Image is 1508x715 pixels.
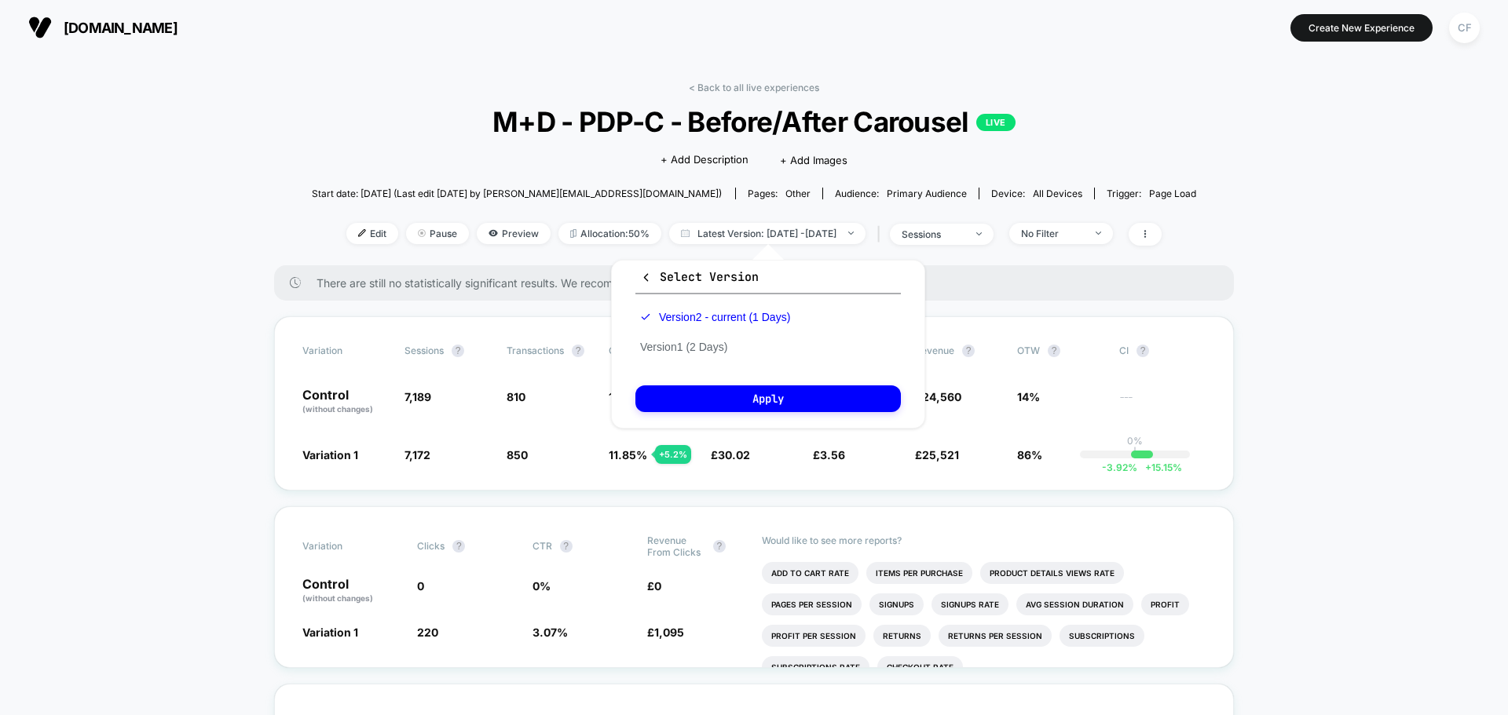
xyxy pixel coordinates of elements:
[404,345,444,356] span: Sessions
[1033,188,1082,199] span: all devices
[507,448,528,461] span: 850
[302,578,401,604] p: Control
[1017,345,1104,357] span: OTW
[1136,345,1149,357] button: ?
[404,390,431,403] span: 7,189
[835,188,967,199] div: Audience:
[1102,461,1137,473] span: -3.92 %
[312,188,722,199] span: Start date: [DATE] (Last edit [DATE] by [PERSON_NAME][EMAIL_ADDRESS][DOMAIN_NAME])
[922,390,961,403] span: 24,560
[302,345,389,357] span: Variation
[748,188,811,199] div: Pages:
[477,223,551,244] span: Preview
[647,534,705,558] span: Revenue From Clicks
[877,656,963,678] li: Checkout Rate
[317,276,1202,290] span: There are still no statistically significant results. We recommend waiting a few more days
[1119,392,1206,415] span: ---
[417,579,424,593] span: 0
[654,579,661,593] span: 0
[647,626,684,639] span: £
[647,579,661,593] span: £
[1017,448,1042,461] span: 86%
[654,626,684,639] span: 1,095
[873,223,890,246] span: |
[1137,461,1182,473] span: 15.15 %
[635,385,901,412] button: Apply
[1145,461,1151,473] span: +
[976,114,1016,131] p: LIVE
[558,223,661,244] span: Allocation: 50%
[570,229,576,238] img: rebalance
[762,625,866,647] li: Profit Per Session
[848,232,854,235] img: end
[346,223,398,244] span: Edit
[713,540,726,553] button: ?
[1119,345,1206,357] span: CI
[1096,232,1101,235] img: end
[635,340,732,354] button: Version1 (2 Days)
[404,448,430,461] span: 7,172
[785,188,811,199] span: other
[635,310,795,324] button: Version2 - current (1 Days)
[1290,14,1433,42] button: Create New Experience
[979,188,1094,199] span: Device:
[655,445,691,464] div: + 5.2 %
[813,448,845,461] span: £
[689,82,819,93] a: < Back to all live experiences
[922,448,959,461] span: 25,521
[932,593,1008,615] li: Signups Rate
[64,20,178,36] span: [DOMAIN_NAME]
[962,345,975,357] button: ?
[533,579,551,593] span: 0 %
[452,540,465,553] button: ?
[1060,625,1144,647] li: Subscriptions
[609,448,647,461] span: 11.85 %
[1127,435,1143,447] p: 0%
[669,223,866,244] span: Latest Version: [DATE] - [DATE]
[1133,447,1136,458] p: |
[1444,12,1484,44] button: CF
[572,345,584,357] button: ?
[533,540,552,552] span: CTR
[661,152,749,168] span: + Add Description
[302,389,389,415] p: Control
[976,232,982,235] img: end
[718,448,750,461] span: 30.02
[869,593,924,615] li: Signups
[635,268,901,294] button: Select Version
[417,626,438,639] span: 220
[302,404,373,414] span: (without changes)
[1021,228,1084,239] div: No Filter
[24,15,182,40] button: [DOMAIN_NAME]
[507,345,564,356] span: Transactions
[902,228,964,240] div: sessions
[820,448,845,461] span: 3.56
[1107,188,1196,199] div: Trigger:
[302,448,358,461] span: Variation 1
[1449,13,1480,43] div: CF
[406,223,469,244] span: Pause
[681,229,690,237] img: calendar
[762,593,862,615] li: Pages Per Session
[302,626,358,639] span: Variation 1
[507,390,525,403] span: 810
[640,269,759,285] span: Select Version
[302,593,373,603] span: (without changes)
[762,534,1206,546] p: Would like to see more reports?
[1016,593,1133,615] li: Avg Session Duration
[711,448,750,461] span: £
[302,534,389,558] span: Variation
[762,656,869,678] li: Subscriptions Rate
[1017,390,1040,403] span: 14%
[452,345,464,357] button: ?
[780,154,847,166] span: + Add Images
[762,562,858,584] li: Add To Cart Rate
[533,626,568,639] span: 3.07 %
[418,229,426,237] img: end
[28,16,52,39] img: Visually logo
[1149,188,1196,199] span: Page Load
[980,562,1124,584] li: Product Details Views Rate
[560,540,573,553] button: ?
[1048,345,1060,357] button: ?
[873,625,931,647] li: Returns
